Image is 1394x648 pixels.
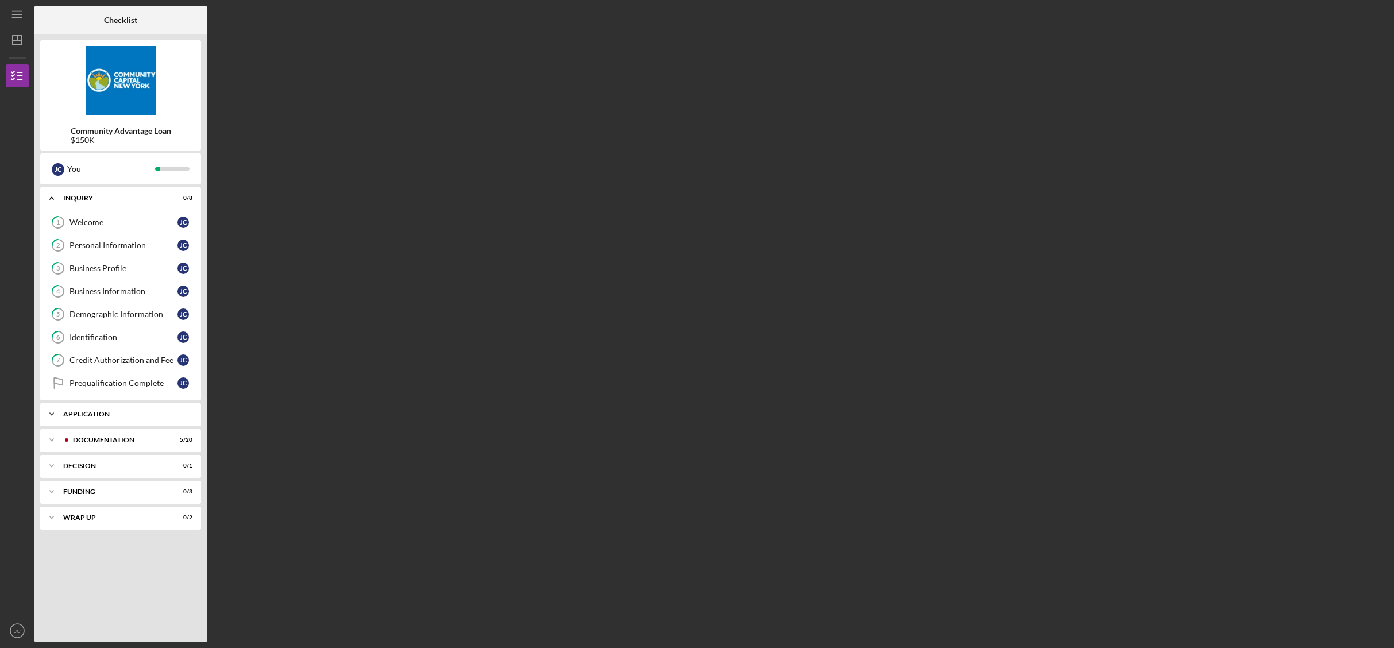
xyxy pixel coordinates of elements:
div: 0 / 3 [172,488,192,495]
tspan: 5 [56,311,60,318]
a: 2Personal InformationJC [46,234,195,257]
text: JC [14,628,21,634]
div: Funding [63,488,164,495]
div: Business Profile [69,264,177,273]
a: 3Business ProfileJC [46,257,195,280]
div: 0 / 8 [172,195,192,202]
div: Application [63,411,187,418]
div: $150K [71,136,171,145]
a: 1WelcomeJC [46,211,195,234]
b: Community Advantage Loan [71,126,171,136]
div: Personal Information [69,241,177,250]
a: 7Credit Authorization and FeeJC [46,349,195,372]
div: 5 / 20 [172,437,192,443]
div: Business Information [69,287,177,296]
div: J C [177,377,189,389]
div: J C [177,240,189,251]
a: Prequalification CompleteJC [46,372,195,395]
a: 6IdentificationJC [46,326,195,349]
div: J C [177,308,189,320]
tspan: 4 [56,288,60,295]
div: J C [177,331,189,343]
div: J C [177,263,189,274]
div: J C [177,286,189,297]
div: J C [177,354,189,366]
b: Checklist [104,16,137,25]
div: Credit Authorization and Fee [69,356,177,365]
div: J C [52,163,64,176]
div: Wrap up [63,514,164,521]
div: 0 / 1 [172,462,192,469]
a: 5Demographic InformationJC [46,303,195,326]
button: JC [6,619,29,642]
img: Product logo [40,46,201,115]
div: Prequalification Complete [69,379,177,388]
div: Welcome [69,218,177,227]
div: Identification [69,333,177,342]
div: Decision [63,462,164,469]
tspan: 6 [56,334,60,341]
div: You [67,159,155,179]
a: 4Business InformationJC [46,280,195,303]
div: Inquiry [63,195,164,202]
div: Documentation [73,437,164,443]
div: J C [177,217,189,228]
div: 0 / 2 [172,514,192,521]
tspan: 1 [56,219,60,226]
tspan: 7 [56,357,60,364]
tspan: 3 [56,265,60,272]
div: Demographic Information [69,310,177,319]
tspan: 2 [56,242,60,249]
